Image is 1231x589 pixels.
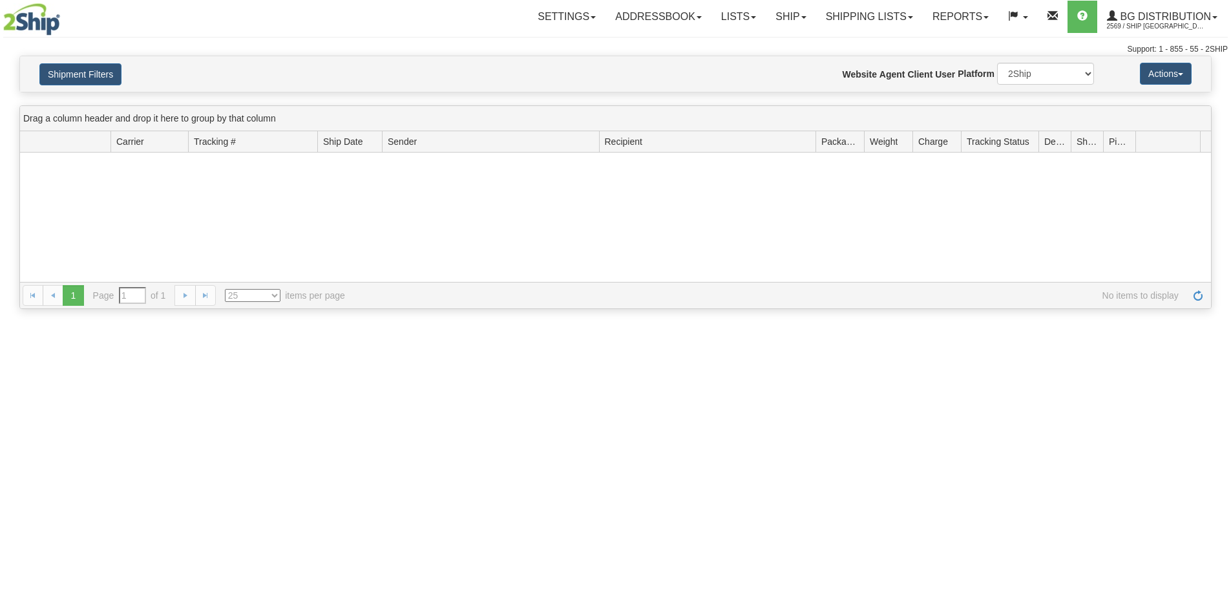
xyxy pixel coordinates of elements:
a: BG Distribution 2569 / Ship [GEOGRAPHIC_DATA] [1097,1,1227,33]
label: Agent [879,68,905,81]
a: Addressbook [605,1,711,33]
span: Shipment Issues [1077,135,1098,148]
label: Client [907,68,932,81]
a: Ship [766,1,815,33]
span: Tracking # [194,135,236,148]
a: Settings [528,1,605,33]
div: Support: 1 - 855 - 55 - 2SHIP [3,44,1228,55]
label: Website [843,68,877,81]
span: Sender [388,135,417,148]
span: Recipient [605,135,642,148]
a: Lists [711,1,766,33]
span: items per page [225,289,345,302]
span: Pickup Status [1109,135,1130,148]
span: BG Distribution [1117,11,1211,22]
span: 2569 / Ship [GEOGRAPHIC_DATA] [1107,20,1204,33]
a: Shipping lists [816,1,923,33]
label: Platform [958,67,994,80]
a: Reports [923,1,998,33]
img: logo2569.jpg [3,3,60,36]
div: grid grouping header [20,106,1211,131]
span: Carrier [116,135,144,148]
span: 1 [63,285,83,306]
span: Page of 1 [93,287,166,304]
span: No items to display [363,289,1179,302]
span: Delivery Status [1044,135,1066,148]
span: Tracking Status [967,135,1029,148]
button: Shipment Filters [39,63,121,85]
button: Actions [1140,63,1192,85]
label: User [935,68,955,81]
span: Packages [821,135,859,148]
span: Charge [918,135,948,148]
a: Refresh [1188,285,1208,306]
span: Weight [870,135,898,148]
span: Ship Date [323,135,363,148]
